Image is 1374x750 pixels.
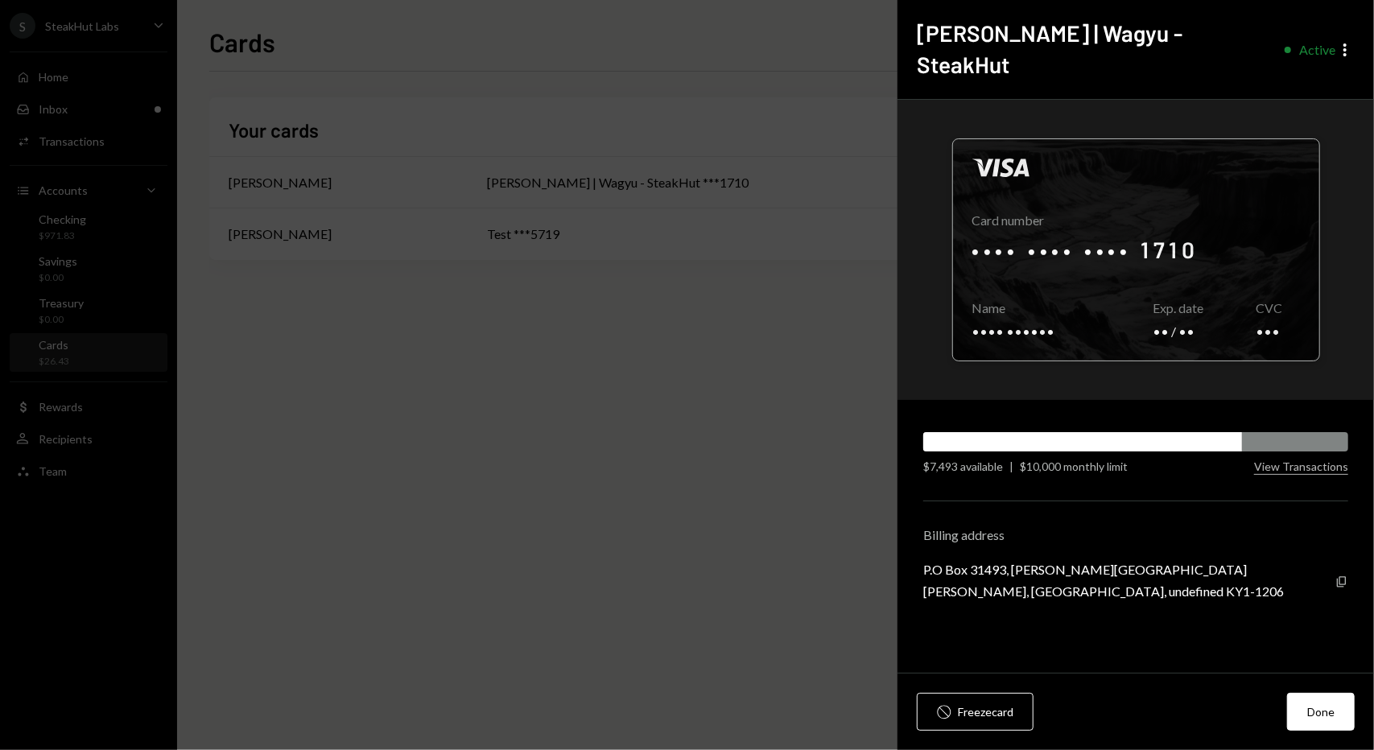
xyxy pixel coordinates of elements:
[1299,42,1335,57] div: Active
[923,562,1284,577] div: P.O Box 31493, [PERSON_NAME][GEOGRAPHIC_DATA]
[1287,693,1355,731] button: Done
[917,693,1034,731] button: Freezecard
[923,527,1348,542] div: Billing address
[1020,458,1128,475] div: $10,000 monthly limit
[958,703,1013,720] div: Freeze card
[923,583,1284,599] div: [PERSON_NAME], [GEOGRAPHIC_DATA], undefined KY1-1206
[917,18,1272,80] h2: [PERSON_NAME] | Wagyu - SteakHut
[923,458,1003,475] div: $7,493 available
[1254,459,1348,475] button: View Transactions
[1009,458,1013,475] div: |
[952,138,1320,361] div: Click to reveal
